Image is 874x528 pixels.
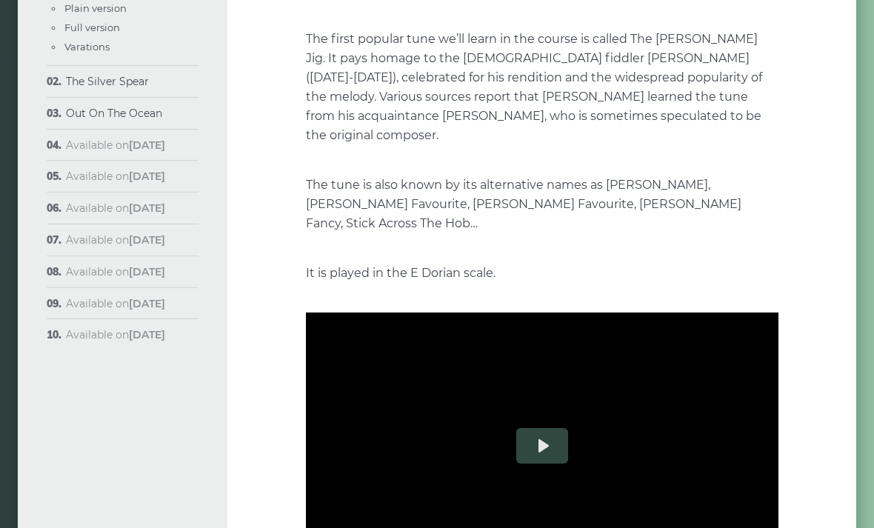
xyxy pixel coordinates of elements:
strong: [DATE] [129,170,165,183]
strong: [DATE] [129,233,165,247]
p: The tune is also known by its alternative names as [PERSON_NAME], [PERSON_NAME] Favourite, [PERSO... [306,176,778,233]
strong: [DATE] [129,297,165,310]
span: Available on [66,138,165,152]
a: Full version [64,21,120,33]
p: The first popular tune we’ll learn in the course is called The [PERSON_NAME] Jig. It pays homage ... [306,30,778,145]
a: Plain version [64,2,127,14]
span: Available on [66,201,165,215]
a: Varations [64,41,110,53]
span: Available on [66,170,165,183]
strong: [DATE] [129,265,165,278]
span: Available on [66,328,165,341]
span: Available on [66,265,165,278]
strong: [DATE] [129,201,165,215]
strong: [DATE] [129,328,165,341]
strong: [DATE] [129,138,165,152]
a: Out On The Ocean [66,107,162,120]
span: Available on [66,233,165,247]
a: The Silver Spear [66,75,149,88]
p: It is played in the E Dorian scale. [306,264,778,283]
span: Available on [66,297,165,310]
